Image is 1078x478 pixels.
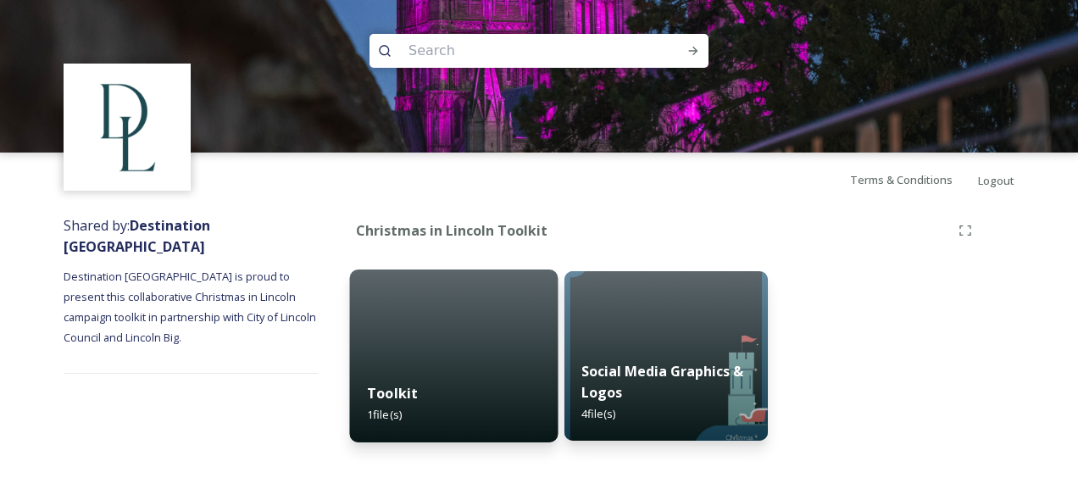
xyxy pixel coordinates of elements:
input: Search [400,32,632,69]
span: Shared by: [64,216,210,256]
strong: Christmas in Lincoln Toolkit [356,221,547,240]
a: Terms & Conditions [850,170,978,190]
span: Terms & Conditions [850,172,953,187]
span: Destination [GEOGRAPHIC_DATA] is proud to present this collaborative Christmas in Lincoln campaig... [64,269,319,345]
span: 4 file(s) [581,406,615,421]
strong: Destination [GEOGRAPHIC_DATA] [64,216,210,256]
span: Logout [978,173,1014,188]
img: f51a1cd0-dcdf-4b81-9481-0dc5844168dc.jpg [564,271,769,441]
img: DL_Monogram_002.PNG [66,66,189,189]
strong: Social Media Graphics & Logos [581,362,743,402]
span: 1 file(s) [367,407,402,422]
strong: Toolkit [367,384,418,403]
